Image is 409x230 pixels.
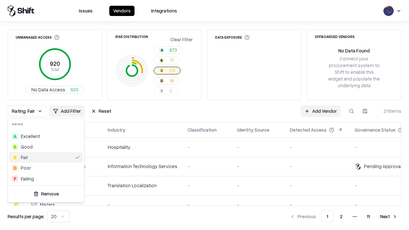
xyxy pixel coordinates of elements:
[21,175,34,182] div: Failing
[12,144,18,150] div: B
[12,175,18,182] div: F
[21,133,40,140] span: Excellent
[21,165,31,171] div: Poor
[12,133,18,140] div: A
[8,119,84,130] div: Rating
[11,188,81,200] button: Remove
[12,165,18,171] div: D
[12,154,18,161] div: C
[8,130,84,185] div: Suggestions
[21,154,28,161] span: Fair
[21,143,33,150] span: Good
